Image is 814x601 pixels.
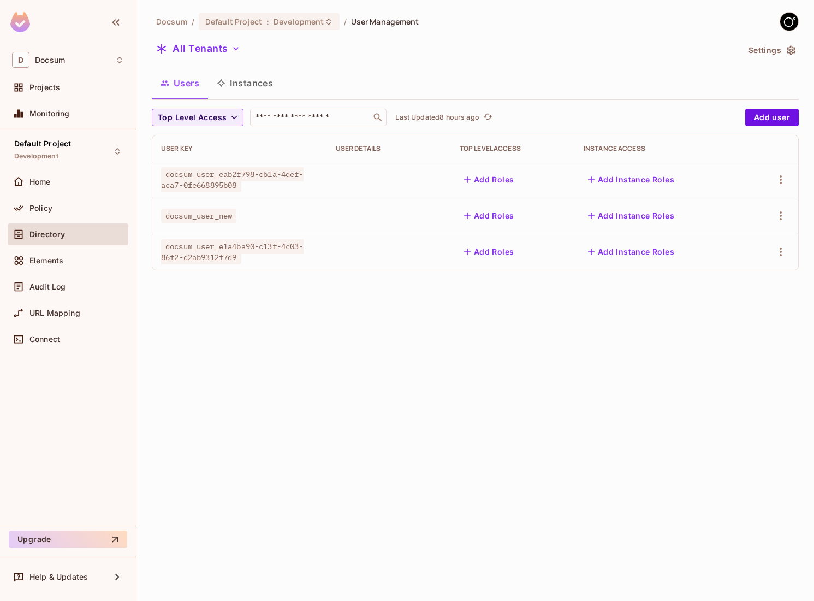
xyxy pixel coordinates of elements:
button: Add Roles [460,207,519,225]
img: GitStart-Docsum [780,13,798,31]
span: Connect [29,335,60,344]
span: Click to refresh data [479,111,495,124]
span: docsum_user_e1a4ba90-c13f-4c03-86f2-d2ab9312f7d9 [161,239,304,264]
li: / [344,16,347,27]
button: Add Instance Roles [584,171,679,188]
button: Add user [745,109,799,126]
span: Help & Updates [29,573,88,581]
button: Top Level Access [152,109,243,126]
span: Development [14,152,58,161]
button: Instances [208,69,282,97]
span: Development [274,16,324,27]
span: the active workspace [156,16,187,27]
span: Elements [29,256,63,265]
span: : [266,17,270,26]
div: Instance Access [584,144,736,153]
span: Home [29,178,51,186]
span: Default Project [14,139,71,148]
button: All Tenants [152,40,245,57]
div: User Details [336,144,442,153]
img: SReyMgAAAABJRU5ErkJggg== [10,12,30,32]
span: Projects [29,83,60,92]
span: D [12,52,29,68]
span: User Management [351,16,419,27]
span: docsum_user_eab2f798-cb1a-4def-aca7-0fe668895b08 [161,167,304,192]
p: Last Updated 8 hours ago [395,113,479,122]
span: docsum_user_new [161,209,236,223]
button: Upgrade [9,531,127,548]
span: Directory [29,230,65,239]
button: Add Roles [460,243,519,261]
span: Audit Log [29,282,66,291]
div: User Key [161,144,318,153]
span: URL Mapping [29,309,80,317]
span: Workspace: Docsum [35,56,65,64]
span: refresh [483,112,492,123]
span: Monitoring [29,109,70,118]
span: Top Level Access [158,111,227,125]
button: Add Instance Roles [584,243,679,261]
li: / [192,16,194,27]
div: Top Level Access [460,144,566,153]
span: Policy [29,204,52,213]
span: Default Project [205,16,262,27]
button: Add Roles [460,171,519,188]
button: Users [152,69,208,97]
button: Add Instance Roles [584,207,679,225]
button: Settings [744,42,799,59]
button: refresh [482,111,495,124]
